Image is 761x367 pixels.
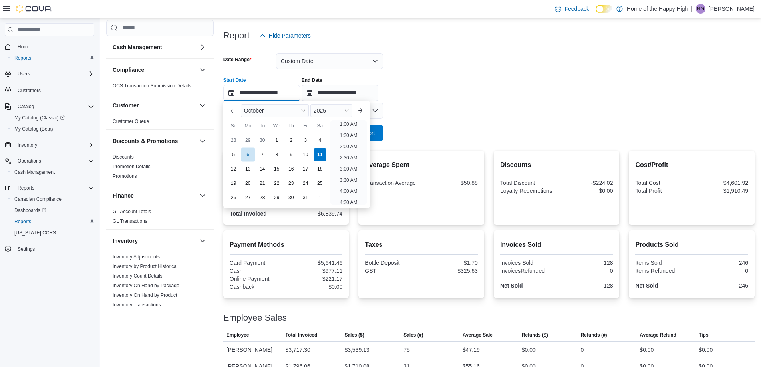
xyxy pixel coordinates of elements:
[230,240,343,250] h2: Payment Methods
[227,148,240,161] div: day-5
[242,163,254,175] div: day-13
[693,180,748,186] div: $4,601.92
[227,133,327,205] div: October, 2025
[354,104,367,117] button: Next month
[336,164,360,174] li: 3:00 AM
[113,192,134,200] h3: Finance
[365,180,419,186] div: Transaction Average
[270,177,283,190] div: day-22
[288,268,342,274] div: $977.11
[635,268,690,274] div: Items Refunded
[113,173,137,179] a: Promotions
[113,119,149,124] a: Customer Queue
[14,42,94,52] span: Home
[403,332,423,338] span: Sales (#)
[635,188,690,194] div: Total Profit
[286,332,318,338] span: Total Invoiced
[14,115,65,121] span: My Catalog (Classic)
[596,13,596,14] span: Dark Mode
[113,208,151,215] span: GL Account Totals
[288,276,342,282] div: $221.17
[11,217,94,226] span: Reports
[2,139,97,151] button: Inventory
[256,28,314,44] button: Hide Parameters
[113,118,149,125] span: Customer Queue
[113,43,162,51] h3: Cash Management
[113,302,161,308] span: Inventory Transactions
[227,191,240,204] div: day-26
[256,163,269,175] div: day-14
[241,104,309,117] div: Button. Open the month selector. October is currently selected.
[14,196,62,202] span: Canadian Compliance
[2,41,97,52] button: Home
[113,137,178,145] h3: Discounts & Promotions
[230,276,284,282] div: Online Payment
[11,206,50,215] a: Dashboards
[230,210,267,217] strong: Total Invoiced
[314,107,326,114] span: 2025
[299,119,312,132] div: Fr
[500,188,555,194] div: Loyalty Redemptions
[500,282,523,289] strong: Net Sold
[336,175,360,185] li: 3:30 AM
[693,282,748,289] div: 246
[11,167,58,177] a: Cash Management
[256,177,269,190] div: day-21
[286,345,310,355] div: $3,717.30
[14,156,94,166] span: Operations
[596,5,612,13] input: Dark Mode
[113,83,191,89] a: OCS Transaction Submission Details
[11,53,34,63] a: Reports
[14,183,38,193] button: Reports
[14,207,46,214] span: Dashboards
[558,188,613,194] div: $0.00
[14,156,44,166] button: Operations
[640,332,676,338] span: Average Refund
[336,131,360,140] li: 1:30 AM
[16,5,52,13] img: Cova
[241,147,255,161] div: day-6
[8,216,97,227] button: Reports
[18,246,35,252] span: Settings
[11,194,65,204] a: Canadian Compliance
[336,186,360,196] li: 4:00 AM
[14,126,53,132] span: My Catalog (Beta)
[106,117,214,129] div: Customer
[558,180,613,186] div: -$224.02
[198,101,207,110] button: Customer
[423,180,478,186] div: $50.88
[463,345,480,355] div: $47.19
[11,124,94,134] span: My Catalog (Beta)
[14,183,94,193] span: Reports
[113,264,178,269] a: Inventory by Product Historical
[463,332,493,338] span: Average Sale
[18,103,34,110] span: Catalog
[558,282,613,289] div: 128
[564,5,589,13] span: Feedback
[113,237,138,245] h3: Inventory
[113,137,196,145] button: Discounts & Promotions
[11,228,94,238] span: Washington CCRS
[256,148,269,161] div: day-7
[8,227,97,238] button: [US_STATE] CCRS
[113,292,177,298] a: Inventory On Hand by Product
[299,191,312,204] div: day-31
[113,254,160,260] span: Inventory Adjustments
[403,345,410,355] div: 75
[14,55,31,61] span: Reports
[113,273,163,279] a: Inventory Count Details
[365,268,419,274] div: GST
[227,332,249,338] span: Employee
[270,119,283,132] div: We
[230,268,284,274] div: Cash
[14,42,34,52] a: Home
[500,160,613,170] h2: Discounts
[310,104,352,117] div: Button. Open the year selector. 2025 is currently selected.
[270,148,283,161] div: day-8
[288,260,342,266] div: $5,641.46
[635,240,748,250] h2: Products Sold
[269,32,311,40] span: Hide Parameters
[227,177,240,190] div: day-19
[522,345,536,355] div: $0.00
